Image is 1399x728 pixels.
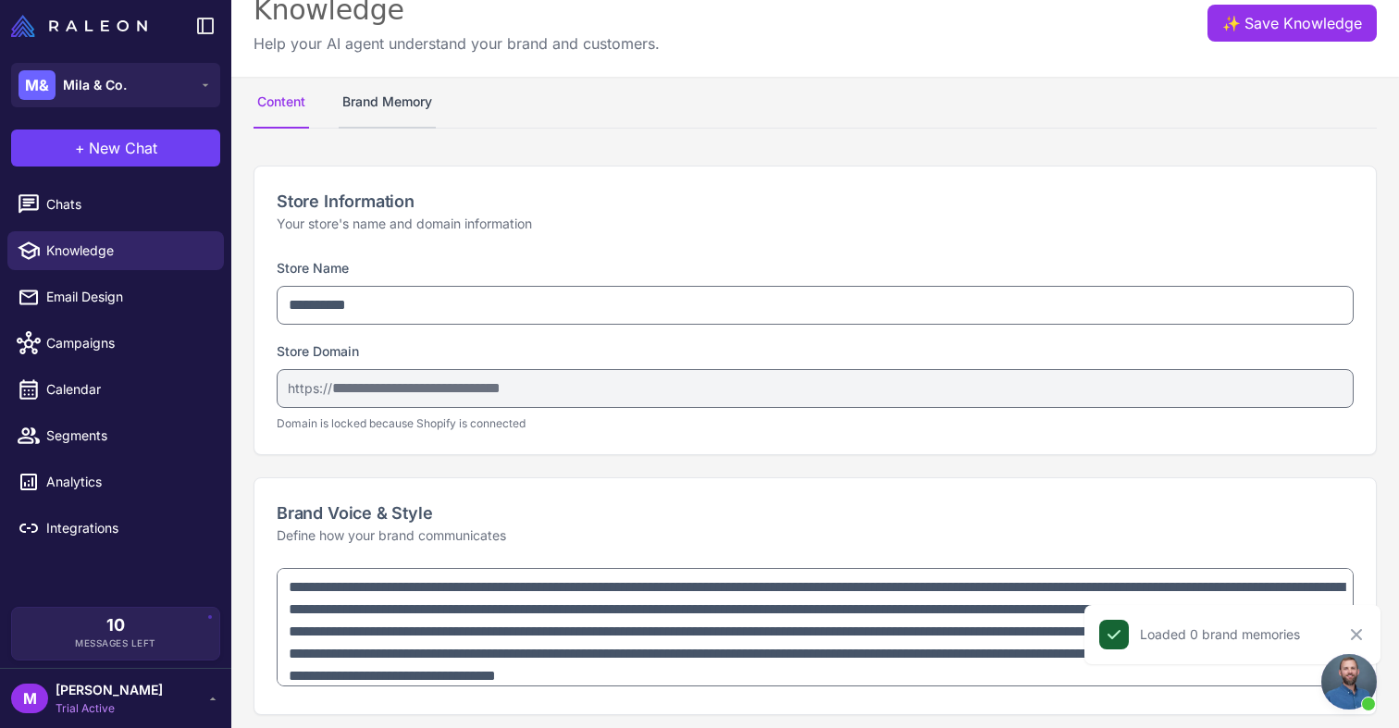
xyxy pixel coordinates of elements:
[7,231,224,270] a: Knowledge
[46,518,209,538] span: Integrations
[11,130,220,167] button: +New Chat
[277,214,1354,234] p: Your store's name and domain information
[277,500,1354,525] h2: Brand Voice & Style
[277,260,349,276] label: Store Name
[1321,654,1377,709] a: Open chat
[7,185,224,224] a: Chats
[1342,620,1371,649] button: Close
[46,426,209,446] span: Segments
[75,636,156,650] span: Messages Left
[7,509,224,548] a: Integrations
[75,137,85,159] span: +
[46,194,209,215] span: Chats
[56,700,163,717] span: Trial Active
[277,525,1354,546] p: Define how your brand communicates
[89,137,157,159] span: New Chat
[11,684,48,713] div: M
[11,15,147,37] img: Raleon Logo
[46,379,209,400] span: Calendar
[7,278,224,316] a: Email Design
[7,416,224,455] a: Segments
[7,463,224,501] a: Analytics
[63,75,127,95] span: Mila & Co.
[46,287,209,307] span: Email Design
[277,189,1354,214] h2: Store Information
[106,617,125,634] span: 10
[277,343,359,359] label: Store Domain
[254,32,660,55] p: Help your AI agent understand your brand and customers.
[19,70,56,100] div: M&
[254,77,309,129] button: Content
[46,472,209,492] span: Analytics
[11,63,220,107] button: M&Mila & Co.
[7,324,224,363] a: Campaigns
[7,370,224,409] a: Calendar
[56,680,163,700] span: [PERSON_NAME]
[1207,5,1377,42] button: ✨Save Knowledge
[46,241,209,261] span: Knowledge
[1222,12,1237,27] span: ✨
[339,77,436,129] button: Brand Memory
[277,415,1354,432] p: Domain is locked because Shopify is connected
[1140,624,1300,645] div: Loaded 0 brand memories
[46,333,209,353] span: Campaigns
